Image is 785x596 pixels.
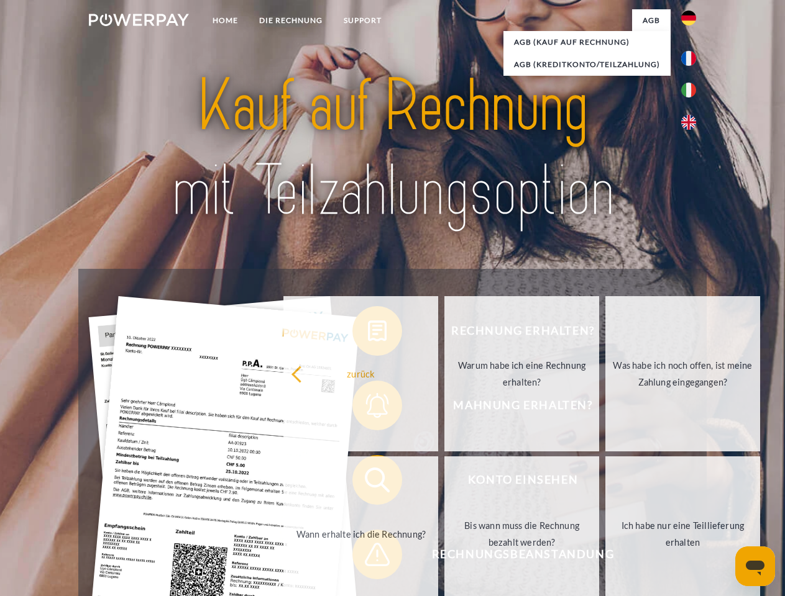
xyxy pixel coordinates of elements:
a: Home [202,9,249,32]
a: DIE RECHNUNG [249,9,333,32]
div: Was habe ich noch offen, ist meine Zahlung eingegangen? [613,357,753,391]
img: en [681,115,696,130]
a: AGB (Kauf auf Rechnung) [503,31,671,53]
img: logo-powerpay-white.svg [89,14,189,26]
div: Bis wann muss die Rechnung bezahlt werden? [452,517,592,551]
a: AGB (Kreditkonto/Teilzahlung) [503,53,671,76]
div: Wann erhalte ich die Rechnung? [291,525,431,542]
div: Warum habe ich eine Rechnung erhalten? [452,357,592,391]
div: zurück [291,365,431,382]
iframe: Schaltfläche zum Öffnen des Messaging-Fensters [735,546,775,586]
img: fr [681,51,696,66]
img: title-powerpay_de.svg [119,60,666,238]
a: Was habe ich noch offen, ist meine Zahlung eingegangen? [605,296,760,451]
a: agb [632,9,671,32]
img: it [681,83,696,97]
img: de [681,11,696,25]
div: Ich habe nur eine Teillieferung erhalten [613,517,753,551]
a: SUPPORT [333,9,392,32]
